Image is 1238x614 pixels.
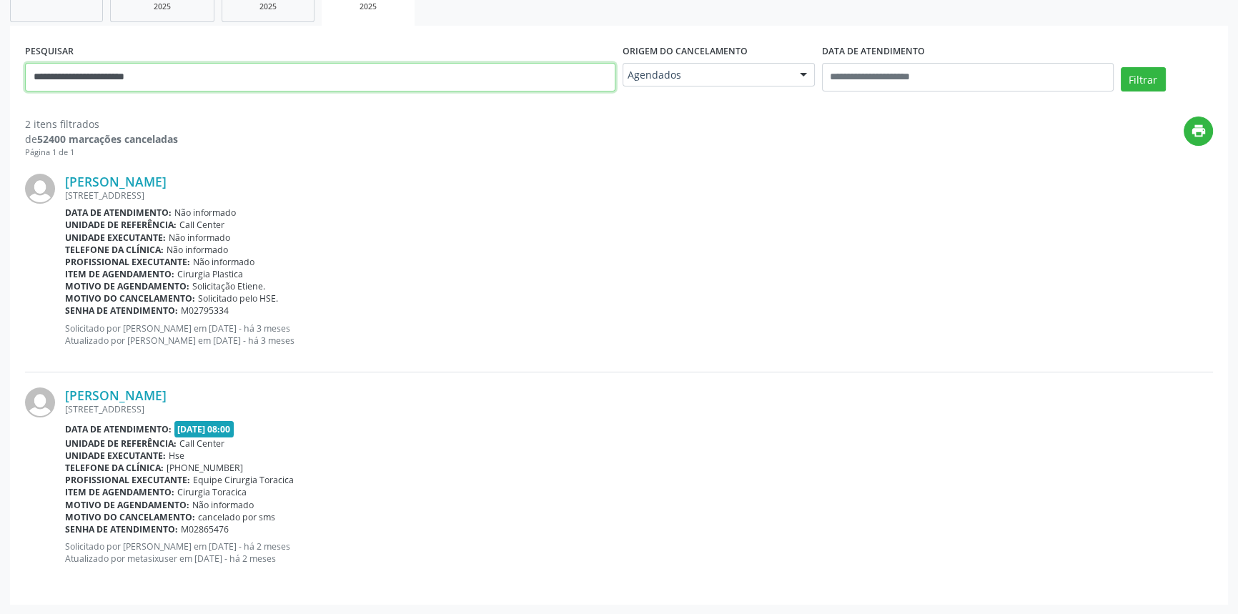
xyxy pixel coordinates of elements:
b: Item de agendamento: [65,486,174,498]
b: Data de atendimento: [65,423,172,435]
b: Motivo do cancelamento: [65,511,195,523]
span: cancelado por sms [198,511,275,523]
b: Unidade executante: [65,450,166,462]
b: Senha de atendimento: [65,523,178,535]
b: Profissional executante: [65,256,190,268]
div: 2025 [121,1,204,12]
span: Cirurgia Plastica [177,268,243,280]
span: Call Center [179,437,224,450]
div: 2025 [232,1,304,12]
b: Senha de atendimento: [65,304,178,317]
div: 2025 [332,1,405,12]
p: Solicitado por [PERSON_NAME] em [DATE] - há 2 meses Atualizado por metasixuser em [DATE] - há 2 m... [65,540,1213,565]
a: [PERSON_NAME] [65,174,167,189]
span: Cirurgia Toracica [177,486,247,498]
span: Agendados [628,68,786,82]
div: [STREET_ADDRESS] [65,403,1213,415]
span: [DATE] 08:00 [174,421,234,437]
b: Motivo de agendamento: [65,280,189,292]
span: Não informado [169,232,230,244]
button: Filtrar [1121,67,1166,91]
span: Não informado [167,244,228,256]
span: [PHONE_NUMBER] [167,462,243,474]
span: Não informado [193,256,254,268]
span: Equipe Cirurgia Toracica [193,474,294,486]
i: print [1191,123,1207,139]
b: Item de agendamento: [65,268,174,280]
div: [STREET_ADDRESS] [65,189,1213,202]
b: Telefone da clínica: [65,244,164,256]
b: Motivo de agendamento: [65,499,189,511]
span: Call Center [179,219,224,231]
span: Solicitação Etiene. [192,280,265,292]
strong: 52400 marcações canceladas [37,132,178,146]
span: Solicitado pelo HSE. [198,292,278,304]
b: Unidade executante: [65,232,166,244]
div: Página 1 de 1 [25,147,178,159]
b: Motivo do cancelamento: [65,292,195,304]
b: Profissional executante: [65,474,190,486]
b: Telefone da clínica: [65,462,164,474]
label: PESQUISAR [25,41,74,63]
p: Solicitado por [PERSON_NAME] em [DATE] - há 3 meses Atualizado por [PERSON_NAME] em [DATE] - há 3... [65,322,1213,347]
b: Unidade de referência: [65,437,177,450]
b: Unidade de referência: [65,219,177,231]
span: M02865476 [181,523,229,535]
b: Data de atendimento: [65,207,172,219]
label: Origem do cancelamento [623,41,748,63]
div: de [25,132,178,147]
img: img [25,174,55,204]
div: 2 itens filtrados [25,117,178,132]
span: M02795334 [181,304,229,317]
span: Não informado [192,499,254,511]
label: DATA DE ATENDIMENTO [822,41,925,63]
img: img [25,387,55,417]
span: Não informado [174,207,236,219]
span: Hse [169,450,184,462]
a: [PERSON_NAME] [65,387,167,403]
button: print [1184,117,1213,146]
